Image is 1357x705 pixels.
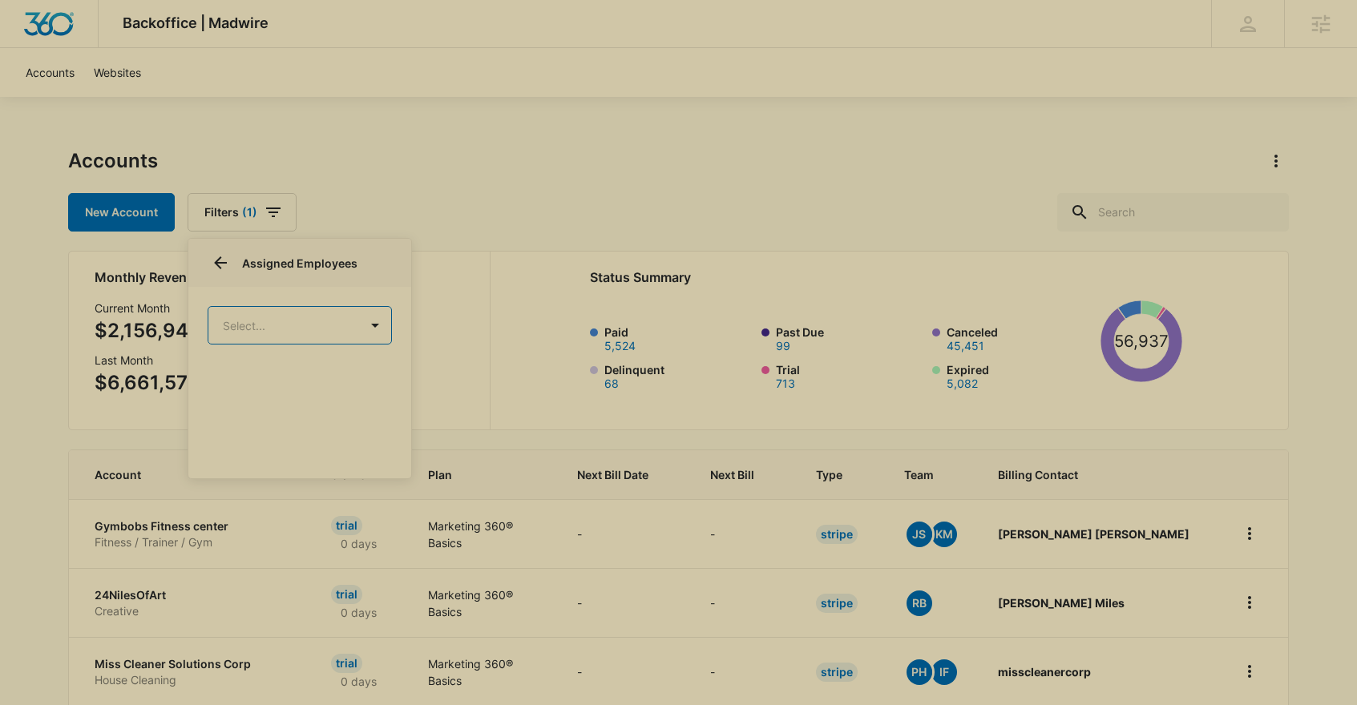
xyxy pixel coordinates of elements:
[998,665,1091,679] strong: misscleanercorp
[1263,148,1289,174] button: Actions
[998,596,1125,610] strong: [PERSON_NAME] Miles
[1237,659,1262,684] button: home
[428,655,539,689] p: Marketing 360® Basics
[95,300,230,316] h3: Current Month
[604,324,752,352] label: Paid
[931,659,957,685] span: IF
[331,535,386,552] p: 0 days
[604,378,619,389] button: Delinquent
[331,654,362,673] div: Trial
[776,340,790,352] button: Past Due
[776,361,923,389] label: Trial
[947,340,984,352] button: Canceled
[947,324,1094,352] label: Canceled
[95,587,293,603] p: 24NilesOfArt
[907,659,932,685] span: PH
[904,466,936,483] span: Team
[95,518,293,534] p: Gymbobs Fitness center
[931,522,957,547] span: KM
[331,673,386,690] p: 0 days
[947,378,978,389] button: Expired
[95,672,293,688] p: House Cleaning
[84,48,151,97] a: Websites
[1237,521,1262,546] button: home
[188,193,297,232] button: Filters(1)
[604,340,636,352] button: Paid
[947,361,1094,389] label: Expired
[590,268,1182,287] h2: Status Summary
[816,594,858,613] div: Stripe
[428,466,539,483] span: Plan
[95,466,269,483] span: Account
[208,255,392,272] p: Assigned Employees
[1237,590,1262,615] button: home
[95,316,230,345] p: $2,156,940.25
[998,527,1189,541] strong: [PERSON_NAME] [PERSON_NAME]
[208,250,233,276] button: Back
[998,466,1198,483] span: Billing Contact
[816,525,858,544] div: Stripe
[68,193,175,232] a: New Account
[95,518,293,550] a: Gymbobs Fitness centerFitness / Trainer / Gym
[95,603,293,619] p: Creative
[691,499,797,568] td: -
[331,516,362,535] div: Trial
[577,466,648,483] span: Next Bill Date
[95,656,293,672] p: Miss Cleaner Solutions Corp
[776,378,795,389] button: Trial
[95,369,230,397] p: $6,661,572.18
[95,587,293,618] a: 24NilesOfArtCreative
[558,568,691,637] td: -
[558,499,691,568] td: -
[604,361,752,389] label: Delinquent
[776,324,923,352] label: Past Due
[123,14,269,31] span: Backoffice | Madwire
[907,590,932,616] span: RB
[95,656,293,687] a: Miss Cleaner Solutions CorpHouse Cleaning
[710,466,754,483] span: Next Bill
[95,352,230,369] h3: Last Month
[331,585,362,604] div: Trial
[16,48,84,97] a: Accounts
[428,586,539,620] p: Marketing 360® Basics
[1057,193,1289,232] input: Search
[95,268,471,287] h2: Monthly Revenue
[428,518,539,551] p: Marketing 360® Basics
[816,663,858,682] div: Stripe
[816,466,842,483] span: Type
[691,568,797,637] td: -
[907,522,932,547] span: JS
[68,149,158,173] h1: Accounts
[95,534,293,550] p: Fitness / Trainer / Gym
[242,207,257,218] span: (1)
[1114,331,1169,351] tspan: 56,937
[331,604,386,621] p: 0 days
